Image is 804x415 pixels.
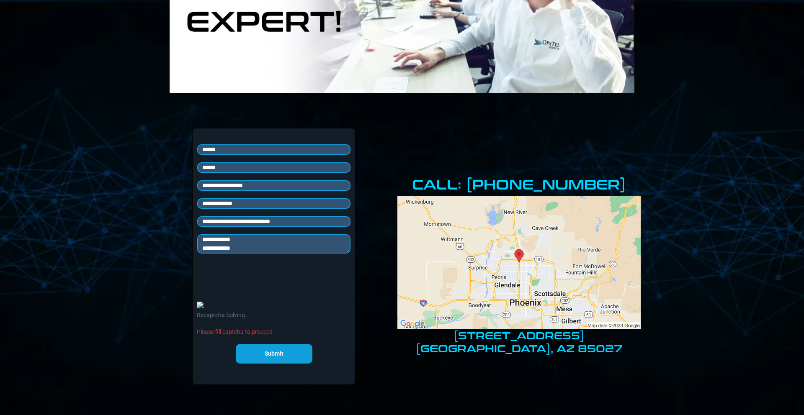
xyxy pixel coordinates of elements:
[197,327,351,337] div: Please fill captcha to proceed
[397,196,641,329] a: href
[197,264,324,296] iframe: reCAPTCHA
[397,196,641,329] img: 2550 W Union Hills Dr Suite 350, Phoenix, AZ 85027, USA
[197,302,204,308] img: loader.gif
[246,348,302,359] p: Submit
[412,174,626,193] strong: CALL: [PHONE_NUMBER]
[397,329,641,342] h1: [STREET_ADDRESS]
[397,342,641,355] p: [GEOGRAPHIC_DATA], AZ 85027
[236,344,312,364] button: Submit
[197,310,351,320] div: Recaptcha Solving...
